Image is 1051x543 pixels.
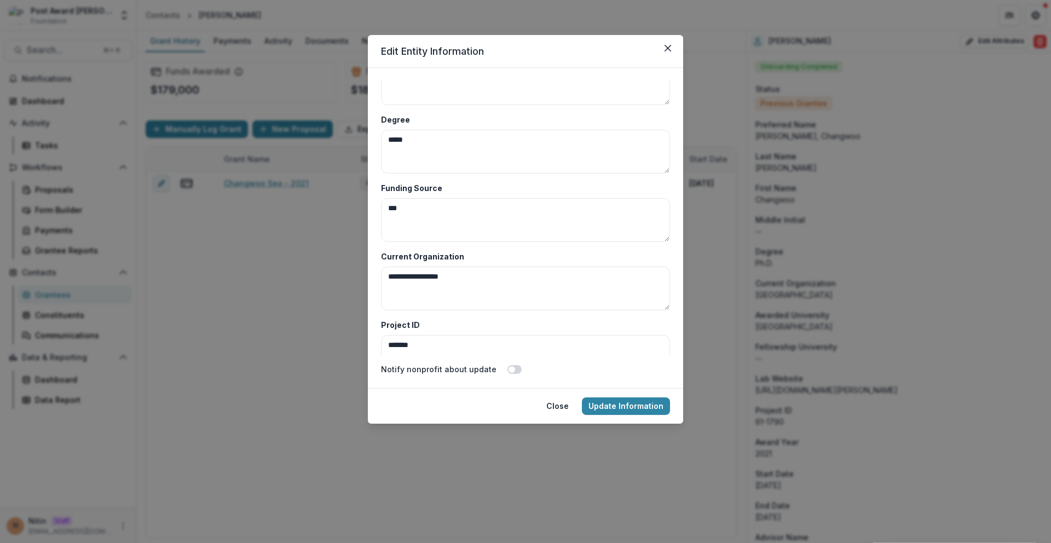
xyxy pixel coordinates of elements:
[582,397,670,415] button: Update Information
[381,363,496,375] label: Notify nonprofit about update
[381,319,663,331] label: Project ID
[368,35,683,68] header: Edit Entity Information
[381,182,663,194] label: Funding Source
[540,397,575,415] button: Close
[381,251,663,262] label: Current Organization
[381,114,663,125] label: Degree
[659,39,677,57] button: Close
